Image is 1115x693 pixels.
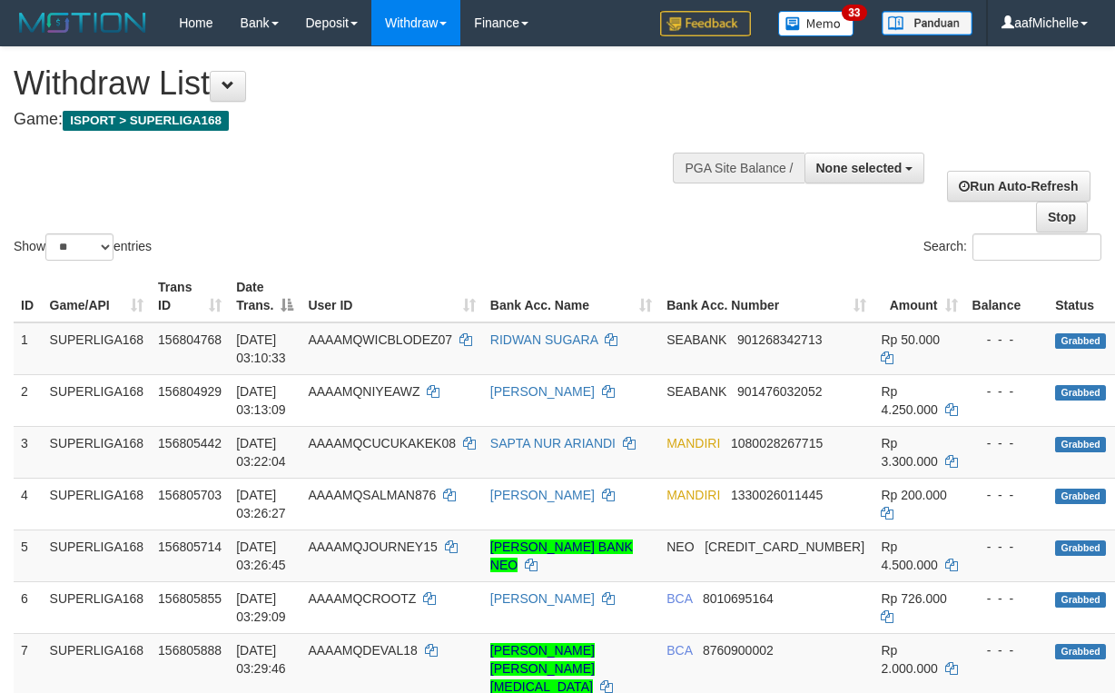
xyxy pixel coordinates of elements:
span: 33 [842,5,866,21]
span: ISPORT > SUPERLIGA168 [63,111,229,131]
span: Copy 8760900002 to clipboard [703,643,774,658]
a: Run Auto-Refresh [947,171,1090,202]
div: - - - [972,331,1041,349]
th: Balance [965,271,1049,322]
th: Bank Acc. Number: activate to sort column ascending [659,271,873,322]
td: SUPERLIGA168 [43,426,152,478]
div: - - - [972,382,1041,401]
span: AAAAMQDEVAL18 [308,643,417,658]
select: Showentries [45,233,113,261]
span: AAAAMQCUCUKAKEK08 [308,436,456,450]
img: MOTION_logo.png [14,9,152,36]
span: Grabbed [1055,437,1106,452]
th: Trans ID: activate to sort column ascending [151,271,229,322]
span: NEO [666,540,694,554]
span: Rp 50.000 [881,332,940,347]
div: - - - [972,538,1041,556]
th: Status [1048,271,1113,322]
span: Copy 5859459132907097 to clipboard [705,540,864,554]
td: 1 [14,322,43,375]
h1: Withdraw List [14,65,725,102]
span: MANDIRI [666,436,720,450]
span: 156805442 [158,436,222,450]
a: SAPTA NUR ARIANDI [490,436,616,450]
td: 4 [14,478,43,530]
span: 156805855 [158,591,222,606]
button: None selected [804,153,925,183]
div: - - - [972,589,1041,608]
span: 156805703 [158,488,222,502]
span: None selected [816,161,903,175]
span: MANDIRI [666,488,720,502]
span: Rp 3.300.000 [881,436,937,469]
span: Grabbed [1055,540,1106,556]
span: Copy 1080028267715 to clipboard [731,436,823,450]
div: - - - [972,641,1041,659]
td: 6 [14,581,43,633]
span: 156804768 [158,332,222,347]
th: Date Trans.: activate to sort column descending [229,271,301,322]
span: Grabbed [1055,644,1106,659]
div: - - - [972,486,1041,504]
input: Search: [972,233,1101,261]
td: SUPERLIGA168 [43,322,152,375]
span: [DATE] 03:13:09 [236,384,286,417]
span: AAAAMQWICBLODEZ07 [308,332,452,347]
span: SEABANK [666,332,726,347]
span: Rp 4.250.000 [881,384,937,417]
img: Feedback.jpg [660,11,751,36]
span: Rp 726.000 [881,591,946,606]
div: - - - [972,434,1041,452]
img: panduan.png [882,11,972,35]
div: PGA Site Balance / [673,153,804,183]
td: SUPERLIGA168 [43,478,152,530]
span: [DATE] 03:26:45 [236,540,286,572]
span: Grabbed [1055,592,1106,608]
span: SEABANK [666,384,726,399]
span: AAAAMQNIYEAWZ [308,384,419,399]
img: Button%20Memo.svg [778,11,854,36]
td: 3 [14,426,43,478]
td: 2 [14,374,43,426]
td: SUPERLIGA168 [43,374,152,426]
td: SUPERLIGA168 [43,530,152,581]
span: Copy 901268342713 to clipboard [737,332,822,347]
span: AAAAMQJOURNEY15 [308,540,437,554]
span: AAAAMQSALMAN876 [308,488,436,502]
a: [PERSON_NAME] [490,384,595,399]
span: Copy 901476032052 to clipboard [737,384,822,399]
span: 156805714 [158,540,222,554]
span: Grabbed [1055,385,1106,401]
h4: Game: [14,111,725,129]
span: BCA [666,591,692,606]
label: Search: [923,233,1101,261]
a: [PERSON_NAME] BANK NEO [490,540,633,572]
span: [DATE] 03:26:27 [236,488,286,520]
a: RIDWAN SUGARA [490,332,598,347]
th: ID [14,271,43,322]
span: Grabbed [1055,333,1106,349]
label: Show entries [14,233,152,261]
a: [PERSON_NAME] [490,488,595,502]
span: AAAAMQCROOTZ [308,591,416,606]
span: [DATE] 03:10:33 [236,332,286,365]
td: 5 [14,530,43,581]
span: Rp 4.500.000 [881,540,937,572]
span: 156804929 [158,384,222,399]
span: Rp 2.000.000 [881,643,937,676]
span: Copy 8010695164 to clipboard [703,591,774,606]
span: 156805888 [158,643,222,658]
span: Rp 200.000 [881,488,946,502]
th: User ID: activate to sort column ascending [301,271,482,322]
th: Game/API: activate to sort column ascending [43,271,152,322]
td: SUPERLIGA168 [43,581,152,633]
span: [DATE] 03:22:04 [236,436,286,469]
span: Grabbed [1055,489,1106,504]
span: [DATE] 03:29:09 [236,591,286,624]
span: Copy 1330026011445 to clipboard [731,488,823,502]
span: BCA [666,643,692,658]
span: [DATE] 03:29:46 [236,643,286,676]
a: Stop [1036,202,1088,233]
th: Bank Acc. Name: activate to sort column ascending [483,271,659,322]
th: Amount: activate to sort column ascending [873,271,964,322]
